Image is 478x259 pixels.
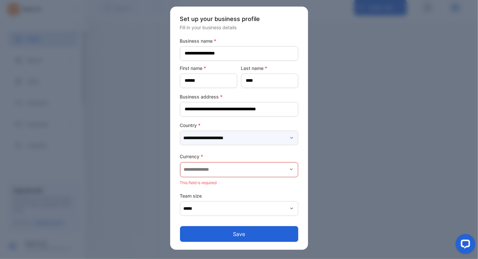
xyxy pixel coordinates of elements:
label: First name [180,65,237,72]
label: Business name [180,37,298,44]
label: Country [180,122,298,129]
p: Set up your business profile [180,14,298,23]
button: Save [180,226,298,242]
p: Fill in your business details [180,24,298,31]
label: Last name [241,65,298,72]
iframe: LiveChat chat widget [450,231,478,259]
label: Business address [180,93,298,100]
label: Currency [180,153,298,160]
label: Team size [180,192,298,199]
p: This field is required [180,179,298,187]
